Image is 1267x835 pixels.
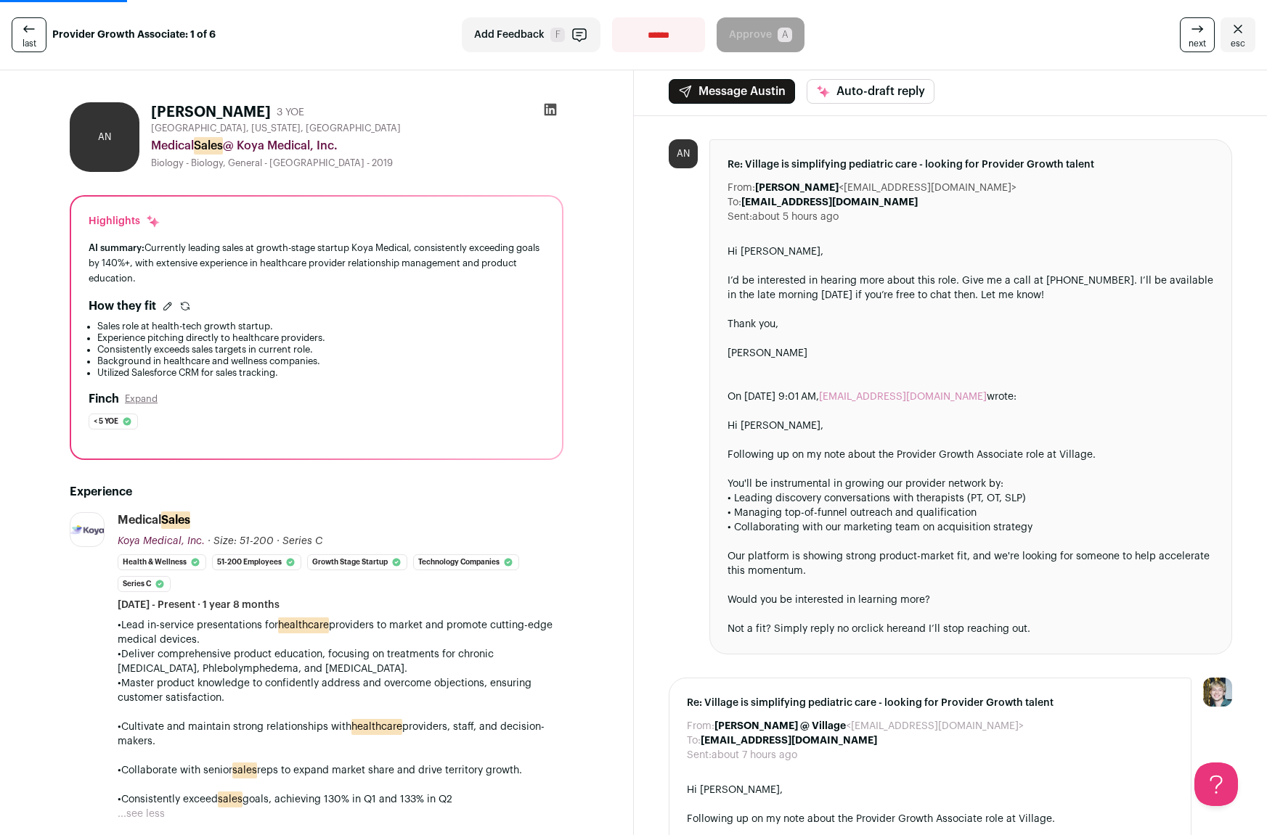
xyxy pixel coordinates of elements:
[728,195,741,210] dt: To:
[687,748,712,762] dt: Sent:
[728,317,1215,332] div: Thank you,
[701,736,877,746] b: [EMAIL_ADDRESS][DOMAIN_NAME]
[277,534,280,548] span: ·
[70,525,104,535] img: d84456c55e22ef42e7b4070219a255379c589464d81d26313544e32eb774f894.png
[714,721,846,731] b: [PERSON_NAME] @ Village
[208,536,274,546] span: · Size: 51-200
[1221,17,1255,52] a: Close
[97,332,545,344] li: Experience pitching directly to healthcare providers.
[1189,38,1206,49] span: next
[89,240,545,286] div: Currently leading sales at growth-stage startup Koya Medical, consistently exceeding goals by 140...
[741,197,918,207] b: [EMAIL_ADDRESS][DOMAIN_NAME]
[218,791,243,807] mark: sales
[151,137,563,155] div: Medical @ Koya Medical, Inc.
[861,624,908,634] a: click here
[212,554,301,570] li: 51-200 employees
[728,181,755,195] dt: From:
[118,576,171,592] li: Series C
[550,28,565,42] span: F
[1180,17,1215,52] a: next
[728,273,1215,303] div: I’d be interested in hearing more about this role. Give me a call at [PHONE_NUMBER]. I’ll be avai...
[819,392,987,402] a: [EMAIL_ADDRESS][DOMAIN_NAME]
[70,102,139,172] div: AN
[118,536,205,546] span: Koya Medical, Inc.
[232,762,257,778] mark: sales
[151,123,401,134] span: [GEOGRAPHIC_DATA], [US_STATE], [GEOGRAPHIC_DATA]
[1194,762,1238,806] iframe: Help Scout Beacon - Open
[89,214,160,229] div: Highlights
[52,28,216,42] strong: Provider Growth Associate: 1 of 6
[161,511,190,529] mark: Sales
[282,536,322,546] span: Series C
[194,137,223,155] mark: Sales
[687,733,701,748] dt: To:
[669,79,795,104] button: Message Austin
[97,321,545,332] li: Sales role at health-tech growth startup.
[94,414,118,429] span: < 5 yoe
[728,244,1215,636] div: Hi [PERSON_NAME],
[89,390,119,408] h2: Finch
[712,748,797,762] dd: about 7 hours ago
[413,554,519,570] li: Technology Companies
[755,183,839,193] b: [PERSON_NAME]
[714,719,1024,733] dd: <[EMAIL_ADDRESS][DOMAIN_NAME]>
[728,157,1215,172] span: Re: Village is simplifying pediatric care - looking for Provider Growth talent
[351,719,402,735] mark: healthcare
[118,647,563,676] p: •Deliver comprehensive product education, focusing on treatments for chronic [MEDICAL_DATA], Phle...
[687,696,1174,710] span: Re: Village is simplifying pediatric care - looking for Provider Growth talent
[307,554,407,570] li: Growth Stage Startup
[462,17,600,52] button: Add Feedback F
[807,79,934,104] button: Auto-draft reply
[118,676,563,807] p: •Master product knowledge to confidently address and overcome objections, ensuring customer satis...
[728,390,1215,419] blockquote: On [DATE] 9:01 AM, wrote:
[278,617,329,633] mark: healthcare
[97,367,545,379] li: Utilized Salesforce CRM for sales tracking.
[118,807,165,821] button: ...see less
[89,297,156,315] h2: How they fit
[118,618,563,647] p: •Lead in-service presentations for providers to market and promote cutting-edge medical devices.
[23,38,36,49] span: last
[728,210,752,224] dt: Sent:
[97,355,545,367] li: Background in healthcare and wellness companies.
[1203,678,1232,707] img: 6494470-medium_jpg
[474,28,545,42] span: Add Feedback
[118,554,206,570] li: Health & Wellness
[151,102,271,123] h1: [PERSON_NAME]
[12,17,46,52] a: last
[118,512,190,528] div: Medical
[277,105,304,120] div: 3 YOE
[97,344,545,355] li: Consistently exceeds sales targets in current role.
[89,243,144,252] span: AI summary:
[118,598,280,612] span: [DATE] - Present · 1 year 8 months
[70,483,563,501] h2: Experience
[669,139,698,168] div: AN
[728,346,1215,636] div: [PERSON_NAME]
[752,210,839,224] dd: about 5 hours ago
[728,419,1215,636] div: Hi [PERSON_NAME], Following up on my note about the Provider Growth Associate role at Village. Yo...
[125,393,158,405] button: Expand
[755,181,1017,195] dd: <[EMAIL_ADDRESS][DOMAIN_NAME]>
[151,157,563,169] div: Biology - Biology, General - [GEOGRAPHIC_DATA] - 2019
[1231,38,1245,49] span: esc
[687,719,714,733] dt: From:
